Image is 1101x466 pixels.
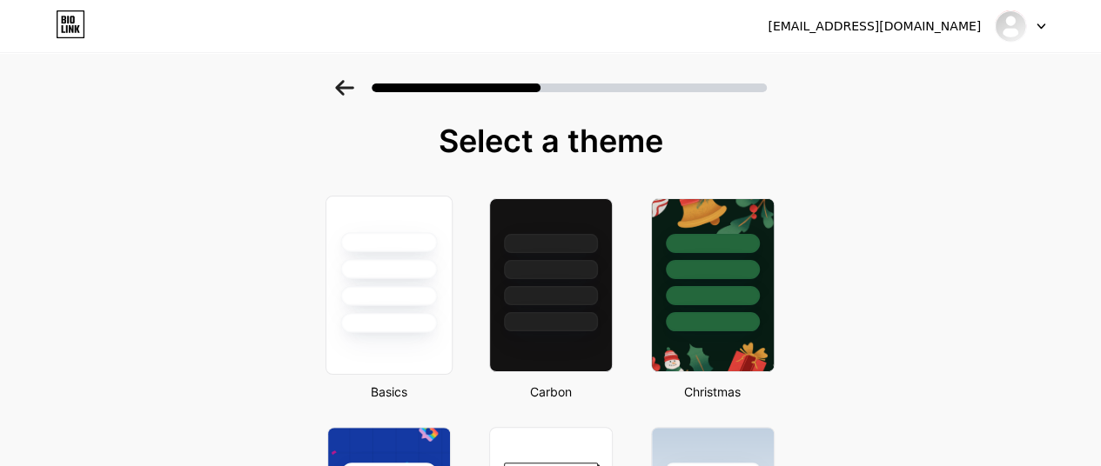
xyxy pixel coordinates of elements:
div: Christmas [646,383,780,401]
div: Carbon [484,383,618,401]
img: kennethq4756 [994,10,1027,43]
div: Basics [322,383,456,401]
div: [EMAIL_ADDRESS][DOMAIN_NAME] [768,17,981,36]
div: Select a theme [320,123,782,158]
